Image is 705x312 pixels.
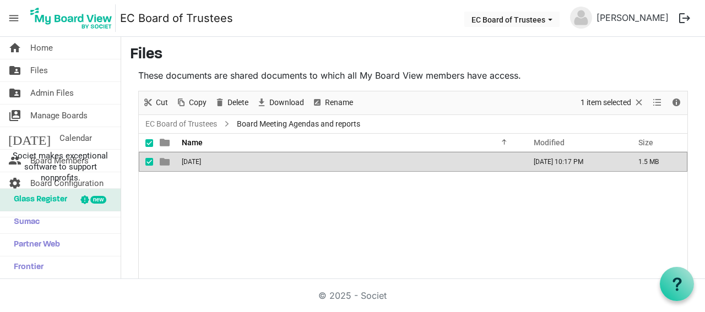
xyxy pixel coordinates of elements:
button: Copy [174,96,209,110]
span: Delete [226,96,250,110]
div: Cut [139,91,172,114]
span: Partner Web [8,234,60,256]
span: Rename [324,96,354,110]
span: menu [3,8,24,29]
td: August 23 is template cell column header Name [178,152,522,172]
div: Copy [172,91,210,114]
button: EC Board of Trustees dropdownbutton [464,12,560,27]
td: checkbox [139,152,153,172]
span: switch_account [8,105,21,127]
button: Cut [141,96,170,110]
img: My Board View Logo [27,4,116,32]
td: is template cell column header type [153,152,178,172]
div: Details [667,91,686,114]
button: View dropdownbutton [650,96,664,110]
div: Clear selection [577,91,648,114]
span: Cut [155,96,169,110]
button: logout [673,7,696,30]
td: 1.5 MB is template cell column header Size [627,152,687,172]
h3: Files [130,46,696,64]
span: Frontier [8,256,44,278]
button: Rename [310,96,355,110]
p: These documents are shared documents to which all My Board View members have access. [138,69,688,82]
button: Delete [213,96,251,110]
img: no-profile-picture.svg [570,7,592,29]
span: Calendar [59,127,92,149]
span: [DATE] [8,127,51,149]
a: My Board View Logo [27,4,120,32]
span: Name [182,138,203,147]
span: Sumac [8,211,40,233]
span: Home [30,37,53,59]
a: © 2025 - Societ [318,290,387,301]
div: Delete [210,91,252,114]
div: View [648,91,667,114]
span: Board Meeting Agendas and reports [235,117,362,131]
span: 1 item selected [579,96,632,110]
td: August 21, 2023 10:17 PM column header Modified [522,152,627,172]
span: Size [638,138,653,147]
span: folder_shared [8,82,21,104]
span: Glass Register [8,189,67,211]
button: Details [669,96,684,110]
span: Admin Files [30,82,74,104]
span: Files [30,59,48,81]
div: Download [252,91,308,114]
span: home [8,37,21,59]
button: Download [254,96,306,110]
a: EC Board of Trustees [120,7,233,29]
a: EC Board of Trustees [143,117,219,131]
span: Copy [188,96,208,110]
button: Selection [579,96,647,110]
div: Rename [308,91,357,114]
span: folder_shared [8,59,21,81]
span: [DATE] [182,158,201,166]
div: new [90,196,106,204]
span: Modified [534,138,565,147]
span: Download [268,96,305,110]
a: [PERSON_NAME] [592,7,673,29]
span: Societ makes exceptional software to support nonprofits. [5,150,116,183]
span: Manage Boards [30,105,88,127]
